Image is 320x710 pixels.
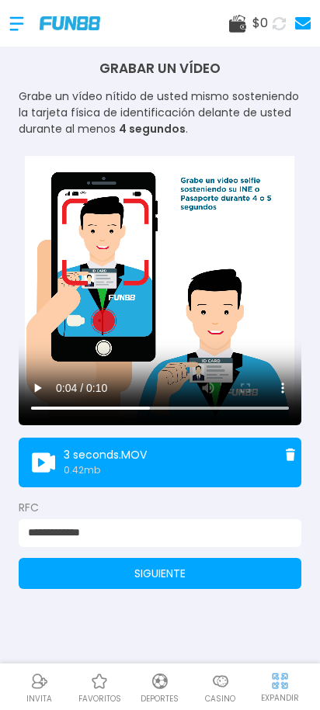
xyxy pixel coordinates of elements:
button: SIGUIENTE [19,558,301,589]
img: Casino Favoritos [90,672,109,691]
p: favoritos [78,693,121,705]
p: 3 seconds.MOV [64,447,147,463]
p: Casino [205,693,235,705]
span: 4 segundos [119,121,186,137]
p: Deportes [141,693,179,705]
p: Grabe un vídeo nítido de usted mismo sosteniendo la tarjeta física de identificación delante de u... [19,88,301,137]
p: EXPANDIR [261,692,299,704]
img: Casino [211,672,230,691]
img: Company Logo [40,16,100,29]
p: 0.42 mb [64,463,147,477]
a: Casino FavoritosCasino Favoritosfavoritos [70,670,130,705]
span: $ 0 [252,14,268,33]
img: Deportes [151,672,169,691]
a: ReferralReferralINVITA [9,670,70,705]
img: Referral [30,672,49,691]
p: INVITA [26,693,52,705]
h3: GRABAR UN VÍDEO [19,59,301,79]
label: RFC [19,500,301,516]
a: DeportesDeportesDeportes [130,670,190,705]
video: Su navegador no soporta la etiqueta de vídeo. [19,156,301,425]
img: hide [270,671,290,691]
a: CasinoCasinoCasino [190,670,251,705]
